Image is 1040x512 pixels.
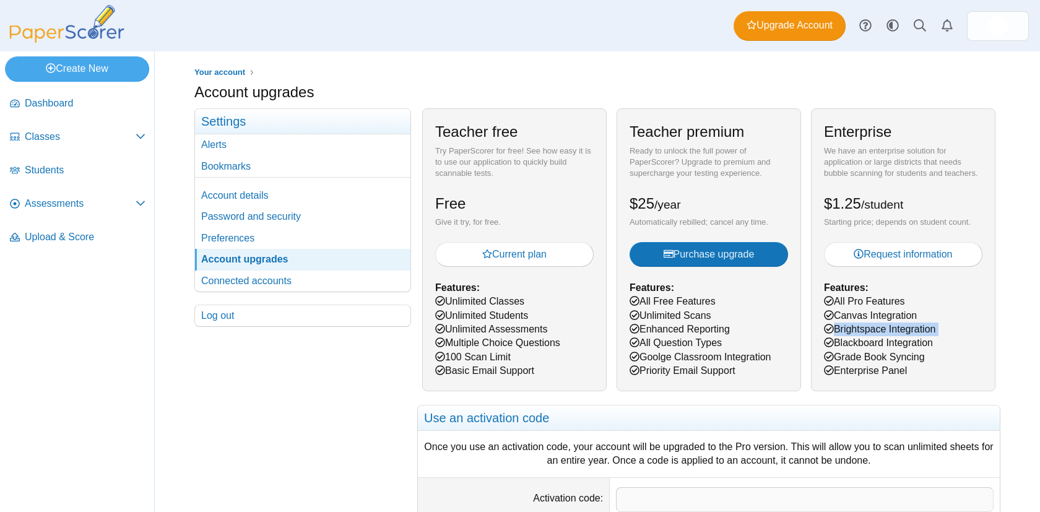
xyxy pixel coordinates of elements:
span: Upgrade Account [747,19,833,32]
a: Connected accounts [195,271,410,292]
b: Features: [435,282,480,293]
span: $25 [630,195,681,212]
span: Classes [25,130,136,144]
a: Request information [824,242,982,267]
b: Features: [630,282,674,293]
h2: Enterprise [824,121,891,142]
a: Bookmarks [195,156,410,177]
div: Unlimited Classes Unlimited Students Unlimited Assessments Multiple Choice Questions 100 Scan Lim... [422,108,607,391]
div: We have an enterprise solution for application or large districts that needs bubble scanning for ... [824,145,982,180]
div: Once you use an activation code, your account will be upgraded to the Pro version. This will allo... [424,440,994,468]
span: Students [25,163,145,177]
span: Your account [194,67,245,77]
h3: Settings [195,109,410,134]
a: ps.0cIAIqXVXGTaLzWw [967,11,1029,41]
a: Account upgrades [195,249,410,270]
a: Account details [195,185,410,206]
div: All Pro Features Canvas Integration Brightspace Integration Blackboard Integration Grade Book Syn... [811,108,995,391]
a: Assessments [5,189,150,219]
a: Log out [195,305,410,326]
div: Automatically rebilled; cancel any time. [630,217,788,228]
a: Your account [191,65,248,80]
a: Preferences [195,228,410,249]
h1: Account upgrades [194,82,314,103]
a: Classes [5,123,150,152]
h2: Teacher premium [630,121,744,142]
span: Request information [854,249,952,259]
img: PaperScorer [5,5,129,43]
h2: Use an activation code [418,406,1000,431]
div: Give it try, for free. [435,217,594,228]
a: Create New [5,56,149,81]
span: Less Grading [988,16,1008,36]
img: ps.0cIAIqXVXGTaLzWw [988,16,1008,36]
span: Current plan [482,249,547,259]
div: Try PaperScorer for free! See how easy it is to use our application to quickly build scannable te... [435,145,594,180]
small: /year [654,198,681,211]
a: Upload & Score [5,223,150,253]
span: Purchase upgrade [664,249,755,259]
a: Alerts [934,12,961,40]
h2: Free [435,193,466,214]
a: Alerts [195,134,410,155]
a: Students [5,156,150,186]
span: Assessments [25,197,136,210]
button: Purchase upgrade [630,242,788,267]
small: /student [861,198,903,211]
h2: Teacher free [435,121,518,142]
a: Upgrade Account [734,11,846,41]
label: Activation code [533,493,603,503]
b: Features: [824,282,869,293]
span: Dashboard [25,97,145,110]
a: Dashboard [5,89,150,119]
h2: $1.25 [824,193,903,214]
div: All Free Features Unlimited Scans Enhanced Reporting All Question Types Goolge Classroom Integrat... [617,108,801,391]
button: Current plan [435,242,594,267]
div: Ready to unlock the full power of PaperScorer? Upgrade to premium and supercharge your testing ex... [630,145,788,180]
a: PaperScorer [5,34,129,45]
div: Starting price; depends on student count. [824,217,982,228]
span: Upload & Score [25,230,145,244]
a: Password and security [195,206,410,227]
